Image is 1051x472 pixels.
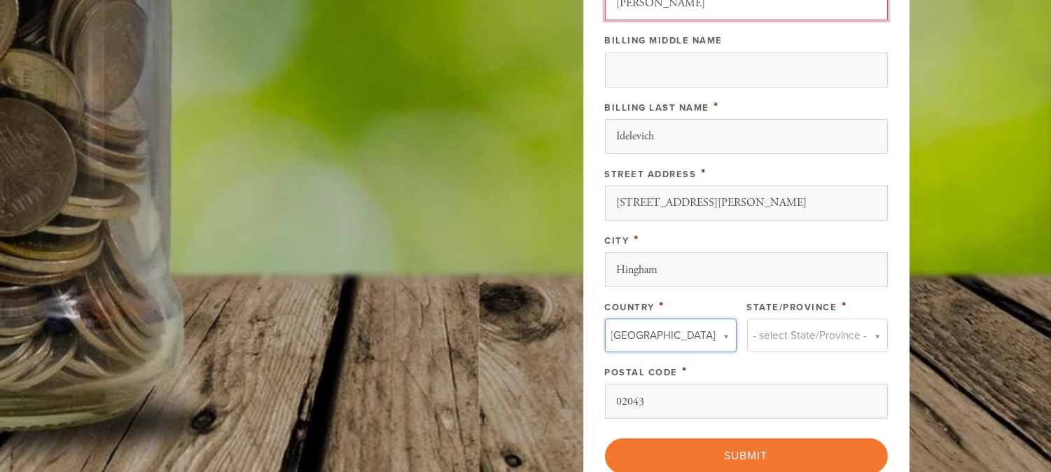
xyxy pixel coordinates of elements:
[660,298,665,314] span: This field is required.
[605,302,655,313] label: Country
[605,35,723,46] label: Billing Middle Name
[714,99,720,114] span: This field is required.
[753,326,868,345] span: - select State/Province -
[605,367,678,378] label: Postal Code
[747,302,837,313] label: State/Province
[605,169,697,180] label: Street Address
[683,363,688,379] span: This field is required.
[701,165,707,181] span: This field is required.
[611,326,716,345] span: [GEOGRAPHIC_DATA]
[747,319,888,352] a: - select State/Province -
[605,102,710,113] label: Billing Last Name
[634,232,639,247] span: This field is required.
[842,298,847,314] span: This field is required.
[605,319,737,352] a: [GEOGRAPHIC_DATA]
[605,235,629,247] label: City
